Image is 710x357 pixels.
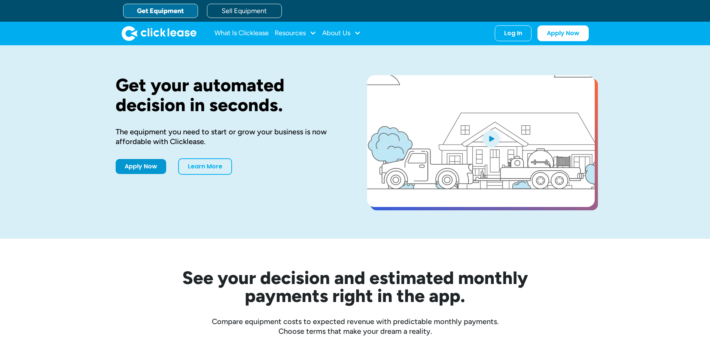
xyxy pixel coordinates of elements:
[178,158,232,175] a: Learn More
[116,159,166,174] a: Apply Now
[123,4,198,18] a: Get Equipment
[504,30,522,37] div: Log In
[322,26,361,41] div: About Us
[122,26,196,41] img: Clicklease logo
[122,26,196,41] a: home
[367,75,595,207] a: open lightbox
[116,75,343,115] h1: Get your automated decision in seconds.
[116,317,595,336] div: Compare equipment costs to expected revenue with predictable monthly payments. Choose terms that ...
[146,269,565,305] h2: See your decision and estimated monthly payments right in the app.
[275,26,316,41] div: Resources
[214,26,269,41] a: What Is Clicklease
[537,25,589,41] a: Apply Now
[207,4,282,18] a: Sell Equipment
[481,128,501,149] img: Blue play button logo on a light blue circular background
[116,127,343,146] div: The equipment you need to start or grow your business is now affordable with Clicklease.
